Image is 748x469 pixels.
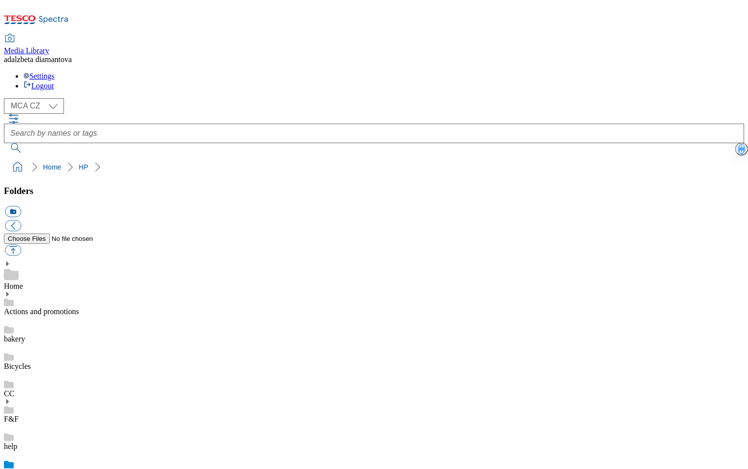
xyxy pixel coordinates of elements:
[79,163,88,171] a: HP
[4,124,744,143] input: Search by names or tags
[23,72,55,80] a: Settings
[4,415,19,423] a: F&F
[4,46,49,55] span: Media Library
[11,55,72,64] span: alzbeta diamantova
[43,163,61,171] a: Home
[4,362,31,370] a: Bicycles
[23,82,54,90] a: Logout
[10,159,25,175] a: home
[4,389,14,398] a: CC
[4,307,79,316] a: Actions and promotions
[4,186,744,196] h3: Folders
[4,158,744,176] nav: breadcrumb
[4,335,25,343] a: bakery
[4,55,11,64] span: ad
[4,442,18,450] a: help
[4,35,49,55] a: Media Library
[4,282,23,290] a: Home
